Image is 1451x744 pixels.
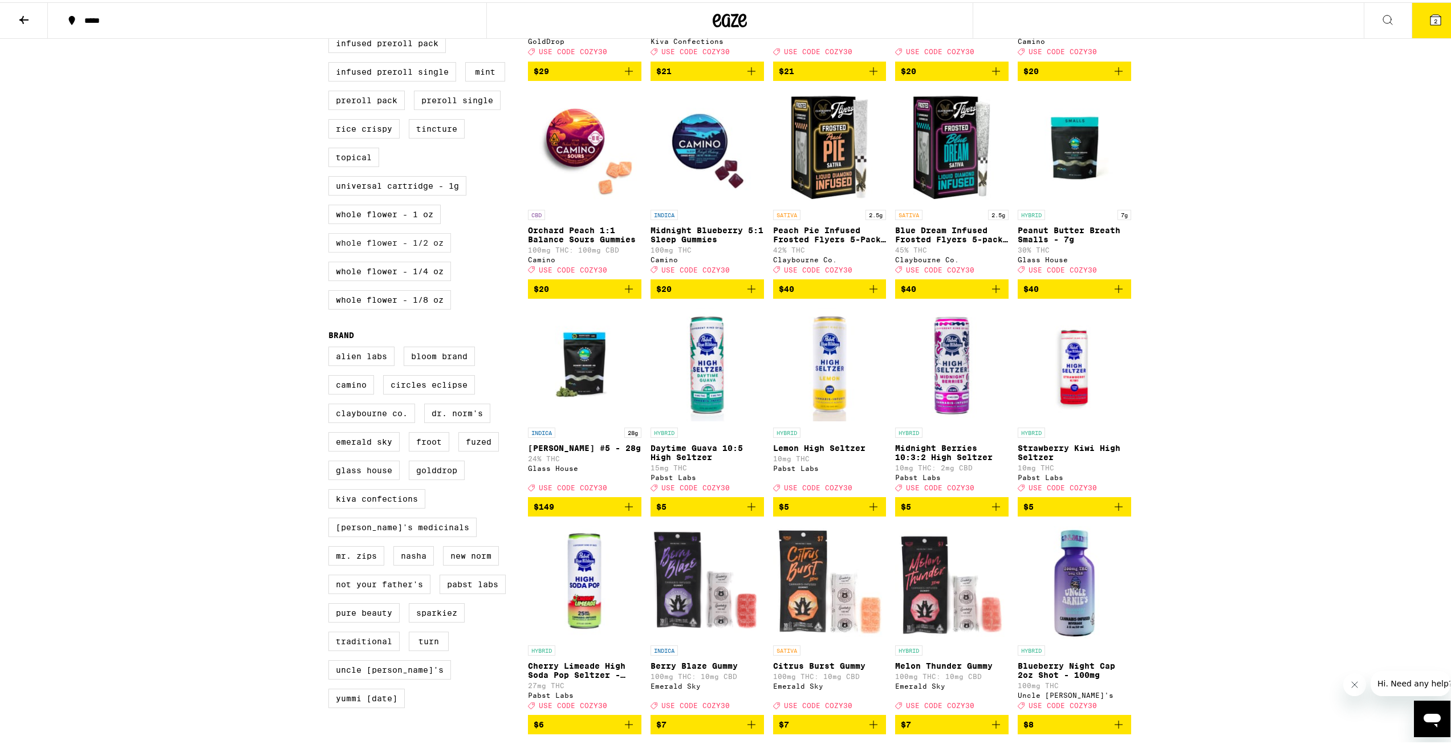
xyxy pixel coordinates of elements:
[651,670,764,678] p: 100mg THC: 10mg CBD
[1023,500,1034,509] span: $5
[1018,523,1131,637] img: Uncle Arnie's - Blueberry Night Cap 2oz Shot - 100mg
[779,500,789,509] span: $5
[773,425,800,436] p: HYBRID
[328,658,451,677] label: Uncle [PERSON_NAME]'s
[656,718,666,727] span: $7
[328,328,354,338] legend: Brand
[328,174,466,193] label: Universal Cartridge - 1g
[328,487,425,506] label: Kiva Confections
[528,223,641,242] p: Orchard Peach 1:1 Balance Sours Gummies
[624,425,641,436] p: 28g
[328,231,451,250] label: Whole Flower - 1/2 oz
[528,523,641,713] a: Open page for Cherry Limeade High Soda Pop Seltzer - 25mg from Pabst Labs
[651,680,764,688] div: Emerald Sky
[784,700,852,707] span: USE CODE COZY30
[895,88,1009,277] a: Open page for Blue Dream Infused Frosted Flyers 5-pack 2.5g from Claybourne Co.
[906,264,974,271] span: USE CODE COZY30
[773,306,887,420] img: Pabst Labs - Lemon High Seltzer
[895,88,1009,202] img: Claybourne Co. - Blue Dream Infused Frosted Flyers 5-pack 2.5g
[651,254,764,261] div: Camino
[528,59,641,79] button: Add to bag
[383,373,475,392] label: Circles Eclipse
[1018,689,1131,697] div: Uncle [PERSON_NAME]'s
[1018,523,1131,713] a: Open page for Blueberry Night Cap 2oz Shot - 100mg from Uncle Arnie's
[1023,718,1034,727] span: $8
[1414,698,1450,735] iframe: Button to launch messaging window
[1018,462,1131,469] p: 10mg THC
[906,700,974,707] span: USE CODE COZY30
[865,208,886,218] p: 2.5g
[773,244,887,251] p: 42% THC
[656,64,672,74] span: $21
[901,64,916,74] span: $20
[1018,713,1131,732] button: Add to bag
[651,495,764,514] button: Add to bag
[895,523,1009,713] a: Open page for Melon Thunder Gummy from Emerald Sky
[1023,282,1039,291] span: $40
[895,208,922,218] p: SATIVA
[895,244,1009,251] p: 45% THC
[1018,495,1131,514] button: Add to bag
[779,282,794,291] span: $40
[895,659,1009,668] p: Melon Thunder Gummy
[906,482,974,489] span: USE CODE COZY30
[1018,254,1131,261] div: Glass House
[1018,306,1131,495] a: Open page for Strawberry Kiwi High Seltzer from Pabst Labs
[328,686,405,706] label: Yummi [DATE]
[651,659,764,668] p: Berry Blaze Gummy
[528,643,555,653] p: HYBRID
[409,117,465,136] label: Tincture
[651,523,764,637] img: Emerald Sky - Berry Blaze Gummy
[1018,471,1131,479] div: Pabst Labs
[1018,680,1131,687] p: 100mg THC
[528,495,641,514] button: Add to bag
[651,88,764,202] img: Camino - Midnight Blueberry 5:1 Sleep Gummies
[988,208,1009,218] p: 2.5g
[1018,277,1131,296] button: Add to bag
[773,208,800,218] p: SATIVA
[773,223,887,242] p: Peach Pie Infused Frosted Flyers 5-Pack - 2.5g
[328,344,395,364] label: Alien Labs
[458,430,499,449] label: Fuzed
[773,453,887,460] p: 10mg THC
[1117,208,1131,218] p: 7g
[440,572,506,592] label: Pabst Labs
[661,482,730,489] span: USE CODE COZY30
[906,46,974,54] span: USE CODE COZY30
[393,544,434,563] label: NASHA
[895,670,1009,678] p: 100mg THC: 10mg CBD
[1018,659,1131,677] p: Blueberry Night Cap 2oz Shot - 100mg
[539,482,607,489] span: USE CODE COZY30
[1029,264,1097,271] span: USE CODE COZY30
[1018,244,1131,251] p: 30% THC
[528,680,641,687] p: 27mg THC
[1018,88,1131,277] a: Open page for Peanut Butter Breath Smalls - 7g from Glass House
[328,288,451,307] label: Whole Flower - 1/8 oz
[404,344,475,364] label: Bloom Brand
[651,462,764,469] p: 15mg THC
[651,208,678,218] p: INDICA
[409,601,465,620] label: Sparkiez
[1018,208,1045,218] p: HYBRID
[895,59,1009,79] button: Add to bag
[651,59,764,79] button: Add to bag
[328,515,477,535] label: [PERSON_NAME]'s Medicinals
[328,117,400,136] label: Rice Crispy
[1018,643,1045,653] p: HYBRID
[528,88,641,277] a: Open page for Orchard Peach 1:1 Balance Sours Gummies from Camino
[1018,441,1131,460] p: Strawberry Kiwi High Seltzer
[528,523,641,637] img: Pabst Labs - Cherry Limeade High Soda Pop Seltzer - 25mg
[328,401,415,421] label: Claybourne Co.
[443,544,499,563] label: New Norm
[895,471,1009,479] div: Pabst Labs
[1371,669,1450,694] iframe: Message from company
[528,425,555,436] p: INDICA
[528,244,641,251] p: 100mg THC: 100mg CBD
[773,306,887,495] a: Open page for Lemon High Seltzer from Pabst Labs
[1018,59,1131,79] button: Add to bag
[328,202,441,222] label: Whole Flower - 1 oz
[1029,46,1097,54] span: USE CODE COZY30
[895,223,1009,242] p: Blue Dream Infused Frosted Flyers 5-pack 2.5g
[895,306,1009,420] img: Pabst Labs - Midnight Berries 10:3:2 High Seltzer
[465,60,505,79] label: Mint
